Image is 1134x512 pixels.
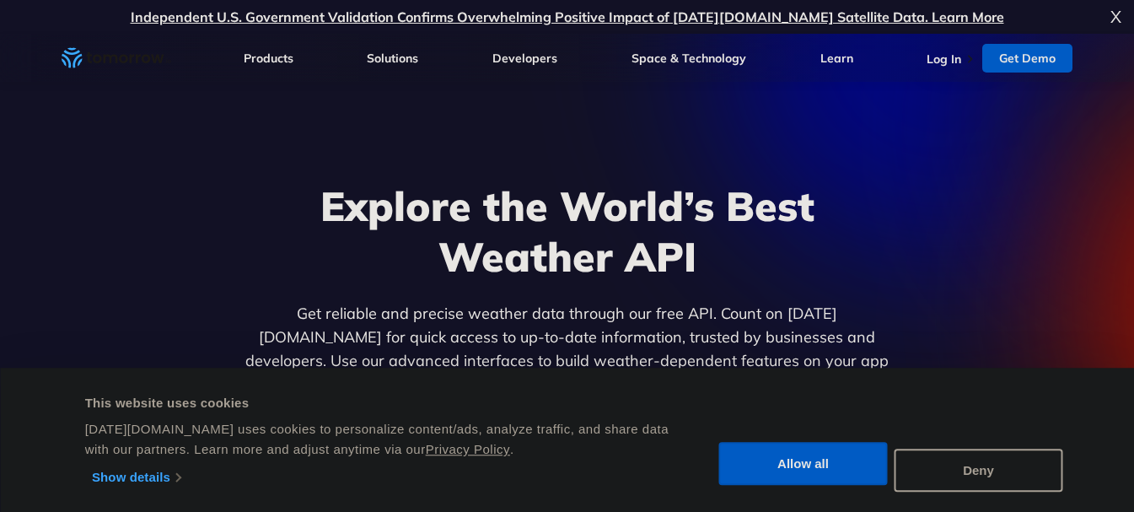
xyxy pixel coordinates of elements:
a: Learn [820,51,853,66]
a: Get Demo [982,44,1072,73]
a: Developers [492,51,557,66]
a: Log In [927,51,961,67]
button: Deny [895,449,1063,492]
a: Privacy Policy [426,442,510,456]
h1: Explore the World’s Best Weather API [242,181,893,282]
a: Home link [62,46,171,71]
a: Independent U.S. Government Validation Confirms Overwhelming Positive Impact of [DATE][DOMAIN_NAM... [131,8,1004,25]
div: This website uses cookies [85,393,690,413]
a: Show details [92,465,180,490]
button: Allow all [719,443,888,486]
a: Space & Technology [631,51,746,66]
a: Solutions [367,51,418,66]
div: [DATE][DOMAIN_NAME] uses cookies to personalize content/ads, analyze traffic, and share data with... [85,419,690,460]
a: Products [244,51,293,66]
p: Get reliable and precise weather data through our free API. Count on [DATE][DOMAIN_NAME] for quic... [242,302,893,396]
